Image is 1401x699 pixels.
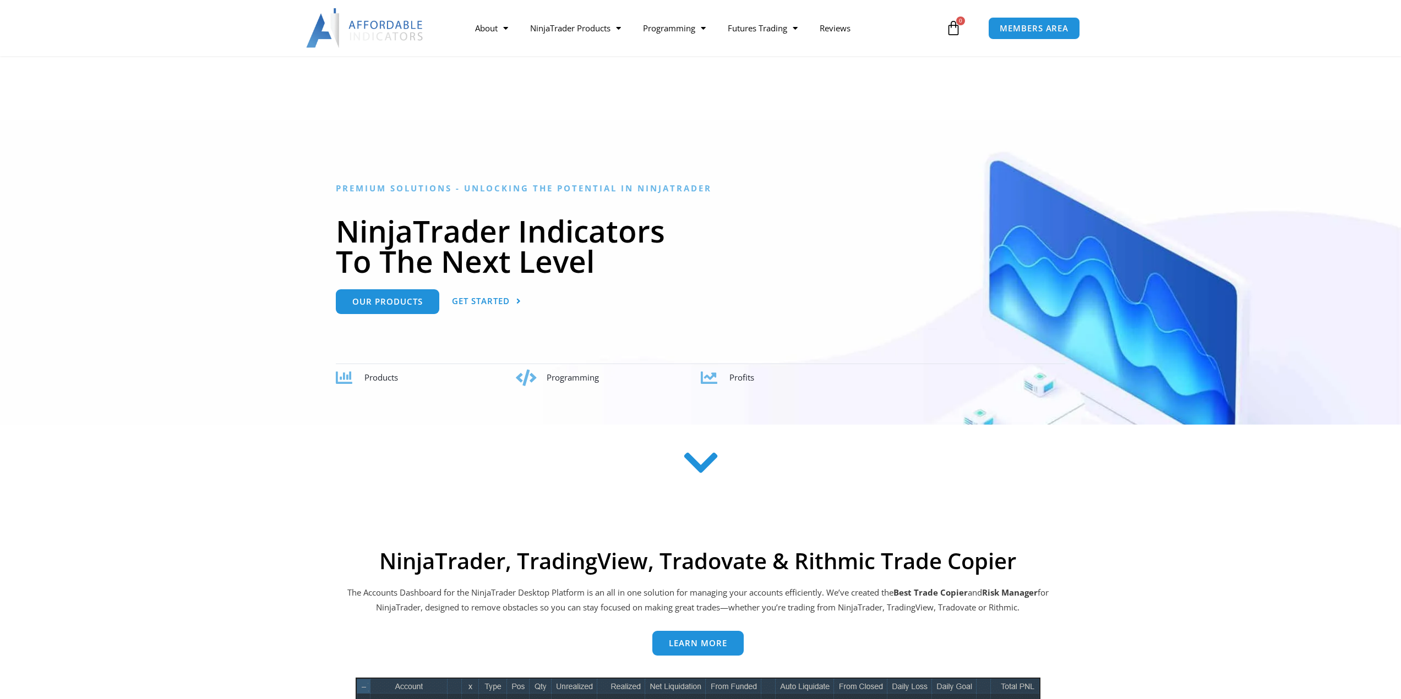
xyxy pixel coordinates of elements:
a: Programming [632,15,717,41]
a: Get Started [452,289,521,314]
h1: NinjaTrader Indicators To The Next Level [336,216,1065,276]
img: LogoAI | Affordable Indicators – NinjaTrader [306,8,424,48]
a: Futures Trading [717,15,809,41]
span: Products [364,372,398,383]
span: Our Products [352,298,423,306]
a: 0 [929,12,978,44]
span: 0 [956,16,965,25]
nav: Menu [464,15,943,41]
a: Our Products [336,289,439,314]
p: The Accounts Dashboard for the NinjaTrader Desktop Platform is an all in one solution for managin... [346,585,1050,616]
a: NinjaTrader Products [519,15,632,41]
strong: Risk Manager [982,587,1038,598]
span: Learn more [669,639,727,647]
h2: NinjaTrader, TradingView, Tradovate & Rithmic Trade Copier [346,548,1050,574]
span: Get Started [452,297,510,305]
span: Profits [729,372,754,383]
h6: Premium Solutions - Unlocking the Potential in NinjaTrader [336,183,1065,194]
a: Learn more [652,631,744,656]
a: About [464,15,519,41]
span: MEMBERS AREA [1000,24,1069,32]
a: Reviews [809,15,862,41]
span: Programming [547,372,599,383]
b: Best Trade Copier [893,587,968,598]
a: MEMBERS AREA [988,17,1080,40]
